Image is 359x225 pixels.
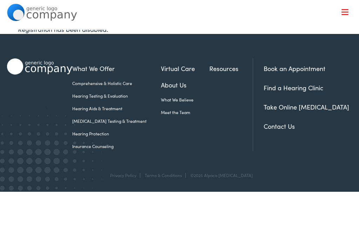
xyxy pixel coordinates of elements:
a: Terms & Conditions [145,172,182,178]
a: What We Offer [12,28,352,50]
a: [MEDICAL_DATA] Testing & Treatment [72,118,161,124]
div: ©2025 Alpaca [MEDICAL_DATA] [187,173,253,178]
a: About Us [161,80,209,90]
a: Hearing Protection [72,131,161,137]
a: What We Believe [161,97,209,103]
a: Insurance Counseling [72,143,161,149]
a: Privacy Policy [110,172,136,178]
a: Take Online [MEDICAL_DATA] [264,103,349,111]
img: Alpaca Audiology [7,58,72,75]
a: Book an Appointment [264,64,325,73]
a: Contact Us [264,122,295,131]
a: Hearing Testing & Evaluation [72,93,161,99]
a: Comprehensive & Holistic Care [72,80,161,86]
a: Hearing Aids & Treatment [72,105,161,112]
a: Virtual Care [161,64,209,73]
a: What We Offer [72,64,161,73]
a: Find a Hearing Clinic [264,83,323,92]
a: Resources [209,64,253,73]
a: Meet the Team [161,109,209,115]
